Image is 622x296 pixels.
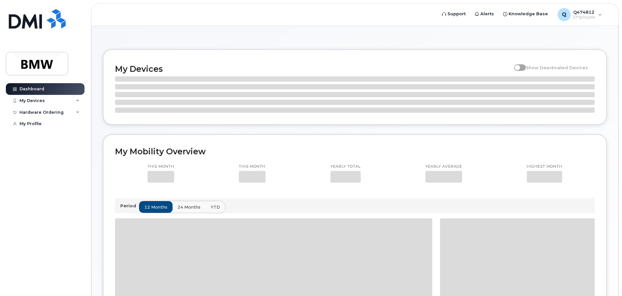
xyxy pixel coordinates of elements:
span: 24 months [177,204,201,210]
p: This month [148,164,174,169]
span: YTD [211,204,220,210]
h2: My Devices [115,64,511,74]
input: Show Deactivated Devices [514,61,519,67]
p: Highest month [527,164,562,169]
p: Yearly total [330,164,361,169]
p: This month [239,164,266,169]
span: Show Deactivated Devices [526,65,588,70]
h2: My Mobility Overview [115,147,595,156]
p: Yearly average [425,164,462,169]
p: Period [120,203,139,209]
